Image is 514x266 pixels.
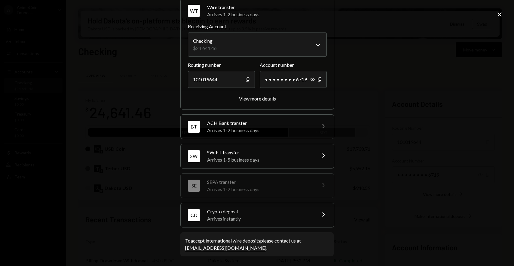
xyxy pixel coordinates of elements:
[239,96,276,102] button: View more details
[188,23,327,30] label: Receiving Account
[207,119,312,127] div: ACH Bank transfer
[207,156,312,163] div: Arrives 1-5 business days
[207,208,312,215] div: Crypto deposit
[181,203,334,227] button: CDCrypto depositArrives instantly
[207,4,327,11] div: Wire transfer
[188,71,255,88] div: 101019644
[188,209,200,221] div: CD
[188,32,327,57] button: Receiving Account
[188,61,255,69] label: Routing number
[207,186,312,193] div: Arrives 1-2 business days
[188,23,327,102] div: WTWire transferArrives 1-2 business days
[239,96,276,101] div: View more details
[188,5,200,17] div: WT
[188,121,200,133] div: BT
[207,11,327,18] div: Arrives 1-2 business days
[181,115,334,139] button: BTACH Bank transferArrives 1-2 business days
[207,215,312,222] div: Arrives instantly
[181,174,334,198] button: SESEPA transferArrives 1-2 business days
[207,127,312,134] div: Arrives 1-2 business days
[207,178,312,186] div: SEPA transfer
[181,144,334,168] button: SWSWIFT transferArrives 1-5 business days
[185,237,329,252] div: To accept international wire deposits please contact us at .
[207,149,312,156] div: SWIFT transfer
[260,61,327,69] label: Account number
[188,150,200,162] div: SW
[185,245,266,251] a: [EMAIL_ADDRESS][DOMAIN_NAME]
[188,180,200,192] div: SE
[260,71,327,88] div: • • • • • • • • 6719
